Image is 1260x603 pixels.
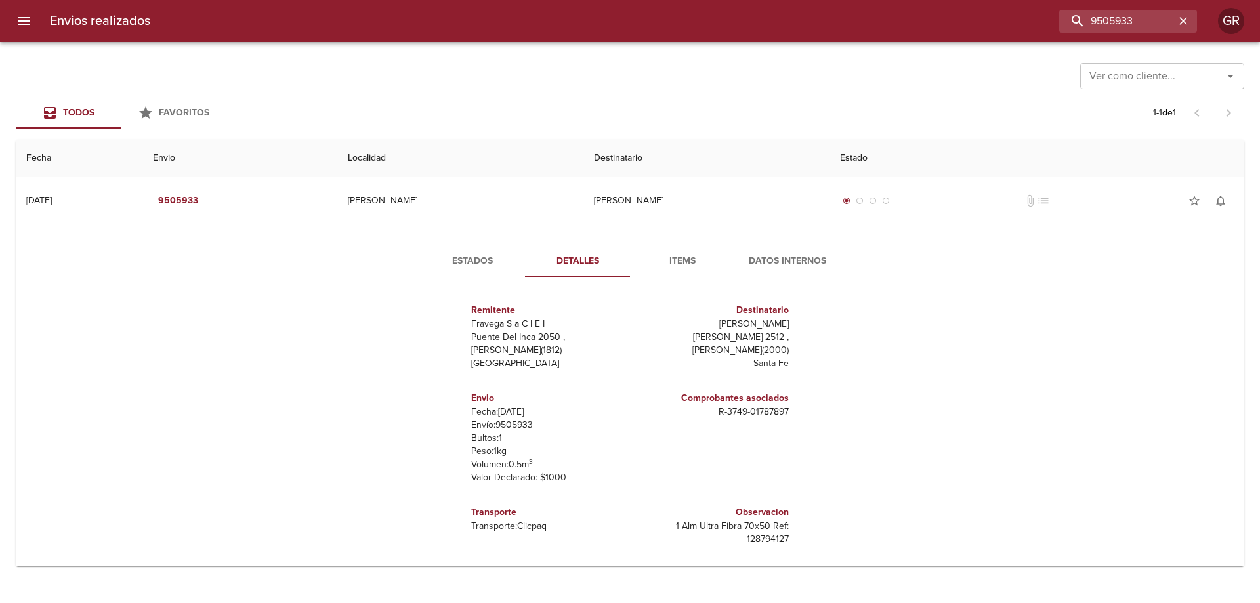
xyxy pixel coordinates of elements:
[471,405,625,419] p: Fecha: [DATE]
[533,253,622,270] span: Detalles
[843,197,850,205] span: radio_button_checked
[158,193,198,209] em: 9505933
[8,5,39,37] button: menu
[159,107,209,118] span: Favoritos
[743,253,832,270] span: Datos Internos
[1218,8,1244,34] div: Abrir información de usuario
[471,391,625,405] h6: Envio
[471,303,625,318] h6: Remitente
[635,331,789,344] p: [PERSON_NAME] 2512 ,
[1213,97,1244,129] span: Pagina siguiente
[829,140,1244,177] th: Estado
[420,245,840,277] div: Tabs detalle de guia
[63,107,94,118] span: Todos
[471,432,625,445] p: Bultos: 1
[1221,67,1240,85] button: Abrir
[882,197,890,205] span: radio_button_unchecked
[1153,106,1176,119] p: 1 - 1 de 1
[428,253,517,270] span: Estados
[471,520,625,533] p: Transporte: Clicpaq
[142,140,337,177] th: Envio
[1207,188,1234,214] button: Activar notificaciones
[1218,8,1244,34] div: GR
[16,140,142,177] th: Fecha
[153,189,203,213] button: 9505933
[583,177,829,224] td: [PERSON_NAME]
[635,344,789,357] p: [PERSON_NAME] ( 2000 )
[471,445,625,458] p: Peso: 1 kg
[337,140,583,177] th: Localidad
[471,419,625,432] p: Envío: 9505933
[635,405,789,419] p: R - 3749 - 01787897
[635,303,789,318] h6: Destinatario
[635,520,789,546] p: 1 Alm Ultra Fibra 70x50 Ref: 128794127
[635,391,789,405] h6: Comprobantes asociados
[471,505,625,520] h6: Transporte
[635,505,789,520] h6: Observacion
[1214,194,1227,207] span: notifications_none
[26,195,52,206] div: [DATE]
[635,318,789,331] p: [PERSON_NAME]
[869,197,877,205] span: radio_button_unchecked
[471,471,625,484] p: Valor Declarado: $ 1000
[16,140,1244,566] table: Tabla de envíos del cliente
[529,457,533,466] sup: 3
[16,97,226,129] div: Tabs Envios
[1188,194,1201,207] span: star_border
[638,253,727,270] span: Items
[471,357,625,370] p: [GEOGRAPHIC_DATA]
[471,318,625,331] p: Fravega S a C I E I
[337,177,583,224] td: [PERSON_NAME]
[471,331,625,344] p: Puente Del Inca 2050 ,
[583,140,829,177] th: Destinatario
[1059,10,1175,33] input: buscar
[635,357,789,370] p: Santa Fe
[1024,194,1037,207] span: No tiene documentos adjuntos
[1181,188,1207,214] button: Agregar a favoritos
[1037,194,1050,207] span: No tiene pedido asociado
[1181,106,1213,119] span: Pagina anterior
[471,344,625,357] p: [PERSON_NAME] ( 1812 )
[856,197,864,205] span: radio_button_unchecked
[50,10,150,31] h6: Envios realizados
[471,458,625,471] p: Volumen: 0.5 m
[840,194,892,207] div: Generado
